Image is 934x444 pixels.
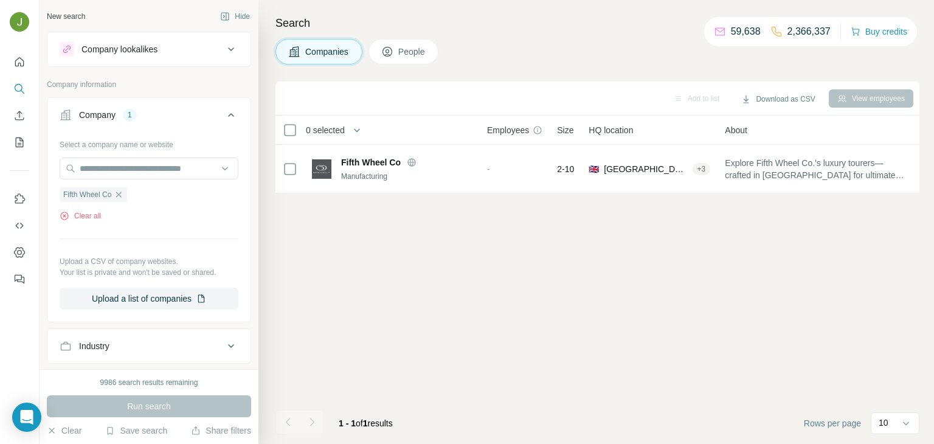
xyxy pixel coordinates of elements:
div: Company lookalikes [81,43,157,55]
span: Explore Fifth Wheel Co.'s luxury tourers—crafted in [GEOGRAPHIC_DATA] for ultimate comfort and in... [725,157,905,181]
span: Employees [487,124,529,136]
span: 1 - 1 [339,418,356,428]
button: Use Surfe API [10,215,29,237]
button: Clear [47,425,81,437]
span: [GEOGRAPHIC_DATA], [GEOGRAPHIC_DATA] [604,163,687,175]
span: 2-10 [557,163,574,175]
p: 59,638 [731,24,761,39]
button: My lists [10,131,29,153]
p: Company information [47,79,251,90]
span: - [487,164,490,174]
span: results [339,418,393,428]
div: Manufacturing [341,171,472,182]
p: 10 [879,417,888,429]
span: 1 [363,418,368,428]
span: HQ location [589,124,633,136]
button: Search [10,78,29,100]
div: Industry [79,340,109,352]
button: Quick start [10,51,29,73]
button: Enrich CSV [10,105,29,127]
button: Upload a list of companies [60,288,238,310]
button: Buy credits [851,23,907,40]
p: 2,366,337 [787,24,831,39]
span: Size [557,124,573,136]
div: Company [79,109,116,121]
span: Rows per page [804,417,861,429]
span: of [356,418,363,428]
span: Fifth Wheel Co [341,156,401,168]
button: Hide [212,7,258,26]
button: Share filters [191,425,251,437]
h4: Search [275,15,919,32]
div: + 3 [693,164,711,175]
img: Avatar [10,12,29,32]
button: Company1 [47,100,251,134]
button: Company lookalikes [47,35,251,64]
button: Clear all [60,210,101,221]
span: People [398,46,426,58]
span: Fifth Wheel Co [63,189,111,200]
div: Select a company name or website [60,134,238,150]
div: New search [47,11,85,22]
button: Dashboard [10,241,29,263]
span: 0 selected [306,124,345,136]
button: Save search [105,425,167,437]
p: Upload a CSV of company websites. [60,256,238,267]
div: Open Intercom Messenger [12,403,41,432]
span: Companies [305,46,350,58]
p: Your list is private and won't be saved or shared. [60,267,238,278]
button: Use Surfe on LinkedIn [10,188,29,210]
button: Download as CSV [733,90,823,108]
img: Logo of Fifth Wheel Co [312,159,331,179]
div: 9986 search results remaining [100,377,198,388]
span: 🇬🇧 [589,163,599,175]
span: About [725,124,747,136]
div: 1 [123,109,137,120]
button: Feedback [10,268,29,290]
button: Industry [47,331,251,361]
